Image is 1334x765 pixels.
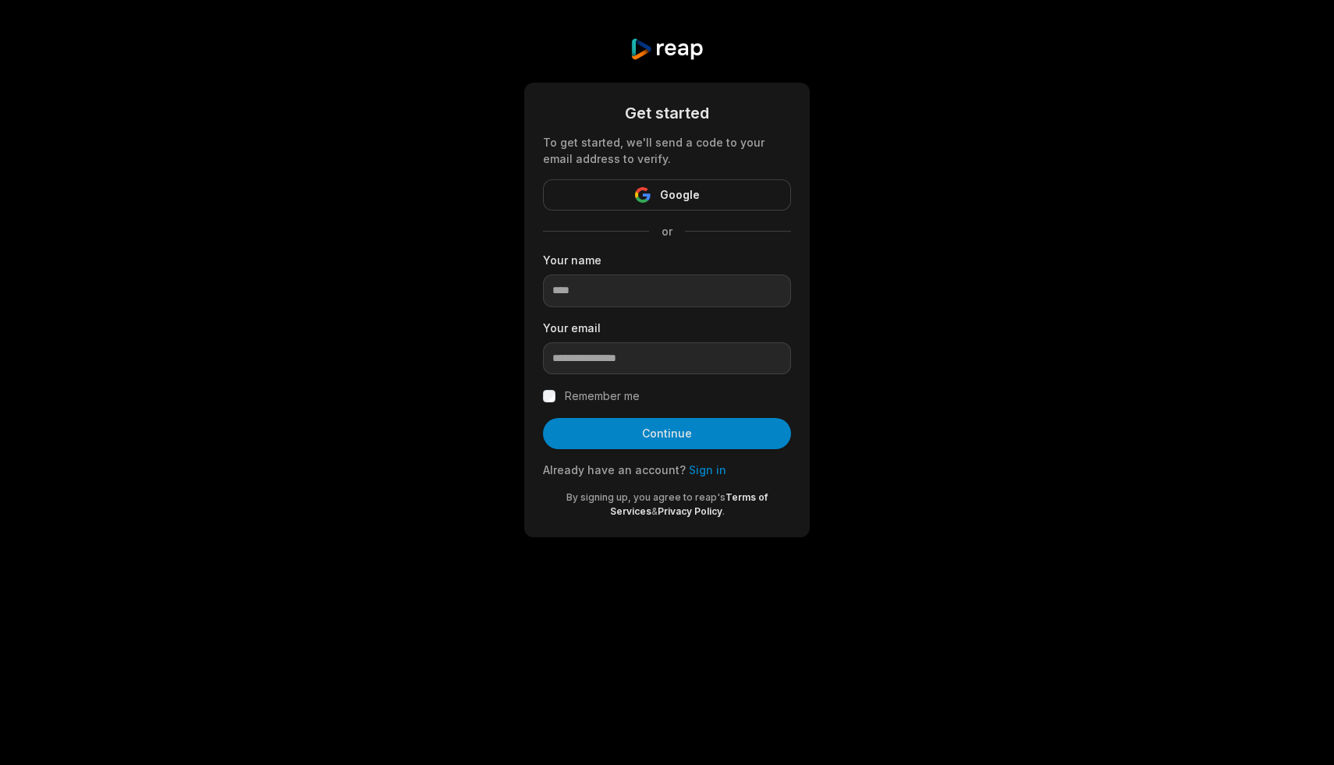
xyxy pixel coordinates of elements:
[689,463,726,476] a: Sign in
[651,505,658,517] span: &
[658,505,722,517] a: Privacy Policy
[565,387,640,406] label: Remember me
[543,134,791,167] div: To get started, we'll send a code to your email address to verify.
[722,505,725,517] span: .
[543,418,791,449] button: Continue
[566,491,726,503] span: By signing up, you agree to reap's
[543,101,791,125] div: Get started
[543,252,791,268] label: Your name
[543,463,686,476] span: Already have an account?
[649,223,685,239] span: or
[660,186,700,204] span: Google
[630,37,704,61] img: reap
[543,320,791,336] label: Your email
[543,179,791,211] button: Google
